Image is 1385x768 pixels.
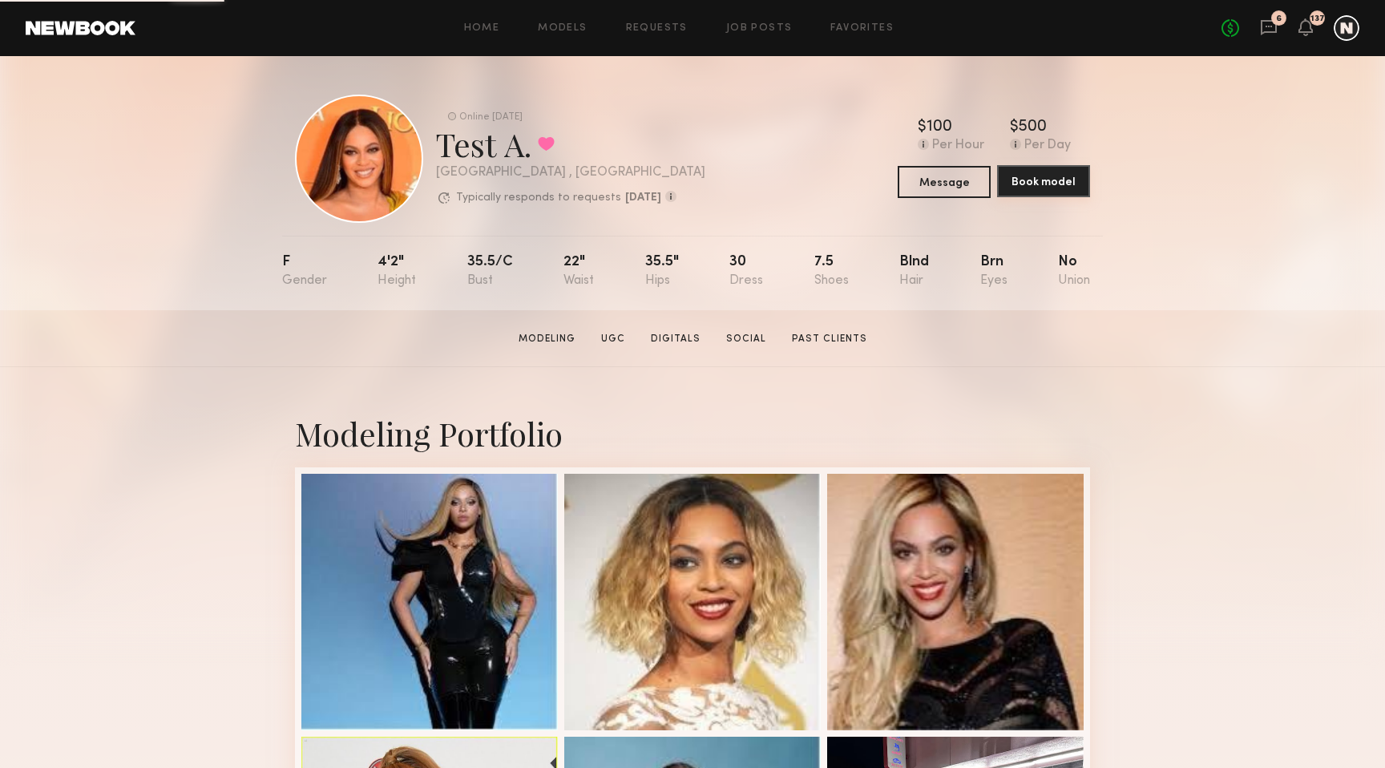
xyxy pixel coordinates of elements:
a: Home [464,23,500,34]
div: 100 [927,119,952,135]
div: [GEOGRAPHIC_DATA] , [GEOGRAPHIC_DATA] [436,166,705,180]
button: Message [898,166,991,198]
a: Job Posts [726,23,793,34]
b: [DATE] [625,192,661,204]
a: Modeling [512,332,582,346]
div: Brn [980,255,1007,288]
div: Online [DATE] [459,112,523,123]
div: Test A. [436,123,705,165]
a: UGC [595,332,632,346]
div: Blnd [899,255,929,288]
div: $ [1010,119,1019,135]
a: Requests [626,23,688,34]
div: $ [918,119,927,135]
div: 7.5 [814,255,849,288]
a: Social [720,332,773,346]
a: Models [538,23,587,34]
div: 6 [1276,14,1282,23]
div: 35.5" [645,255,679,288]
div: 30 [729,255,763,288]
a: Digitals [644,332,707,346]
div: Per Hour [932,139,984,153]
p: Typically responds to requests [456,192,621,204]
button: Book model [997,165,1090,197]
div: Modeling Portfolio [295,412,1090,455]
div: 4'2" [378,255,416,288]
div: 500 [1019,119,1047,135]
a: Favorites [830,23,894,34]
div: 22" [563,255,594,288]
a: 6 [1260,18,1278,38]
a: Past Clients [785,332,874,346]
div: No [1058,255,1090,288]
div: Per Day [1024,139,1071,153]
div: F [282,255,327,288]
a: Book model [997,166,1090,198]
div: 35.5/c [467,255,513,288]
div: 137 [1310,14,1325,23]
